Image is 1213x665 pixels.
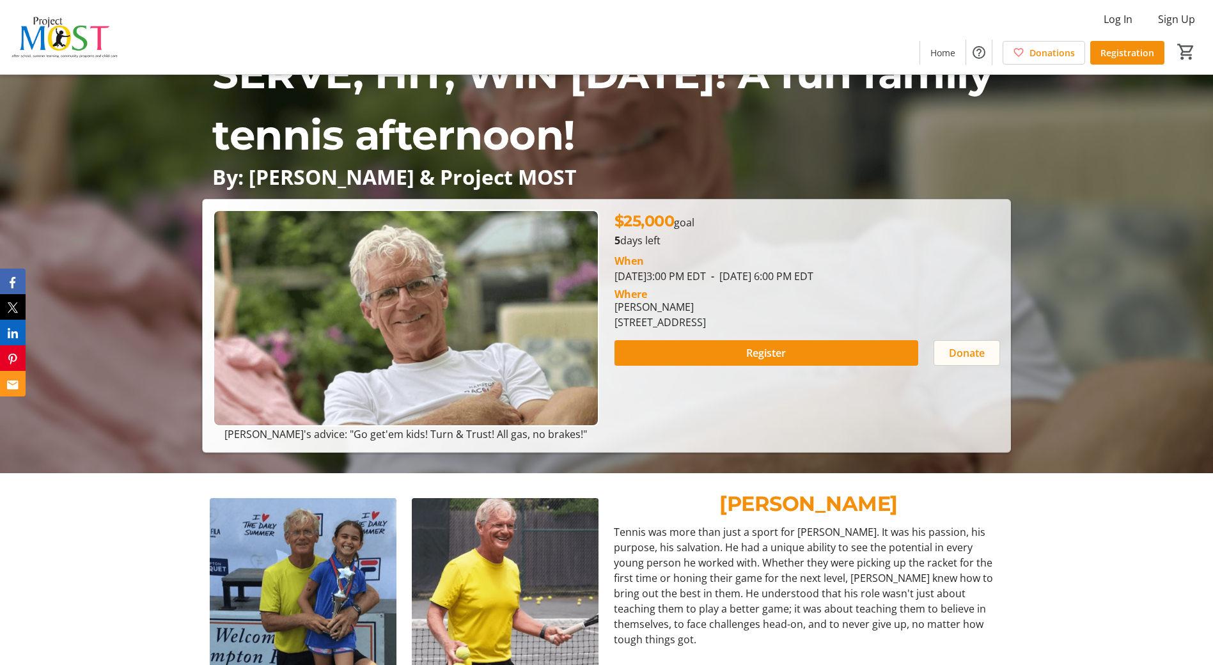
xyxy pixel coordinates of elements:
[614,212,675,230] span: $25,000
[920,41,966,65] a: Home
[1093,9,1143,29] button: Log In
[966,40,992,65] button: Help
[1148,9,1205,29] button: Sign Up
[614,489,1003,519] p: [PERSON_NAME]
[213,426,599,442] p: [PERSON_NAME]'s advice: "Go get'em kids! Turn & Trust! All gas, no brakes!"
[213,210,599,426] img: Campaign CTA Media Photo
[614,299,706,315] div: [PERSON_NAME]
[1175,40,1198,63] button: Cart
[706,269,719,283] span: -
[614,524,1003,647] p: Tennis was more than just a sport for [PERSON_NAME]. It was his passion, his purpose, his salvati...
[949,345,985,361] span: Donate
[614,289,647,299] div: Where
[746,345,786,361] span: Register
[614,269,706,283] span: [DATE] 3:00 PM EDT
[614,315,706,330] div: [STREET_ADDRESS]
[614,253,644,269] div: When
[614,233,1000,248] p: days left
[1003,41,1085,65] a: Donations
[614,340,918,366] button: Register
[1158,12,1195,27] span: Sign Up
[212,43,1001,166] p: SERVE, HIT, WIN [DATE]! A fun family tennis afternoon!
[8,5,121,69] img: Project MOST Inc.'s Logo
[1090,41,1164,65] a: Registration
[1029,46,1075,59] span: Donations
[1104,12,1132,27] span: Log In
[614,210,695,233] p: goal
[934,340,1000,366] button: Donate
[212,166,1001,188] p: By: [PERSON_NAME] & Project MOST
[1100,46,1154,59] span: Registration
[930,46,955,59] span: Home
[706,269,813,283] span: [DATE] 6:00 PM EDT
[614,233,620,247] span: 5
